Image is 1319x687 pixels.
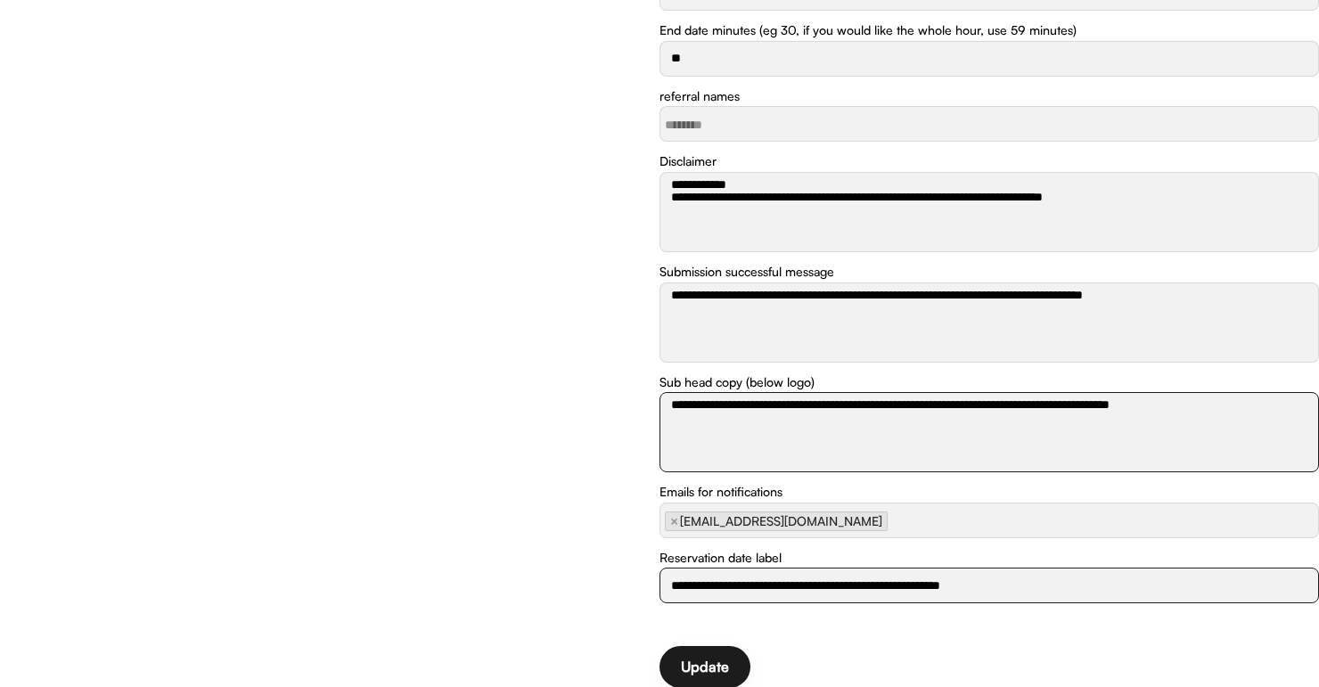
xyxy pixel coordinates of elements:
button: Update [659,646,750,687]
div: Disclaimer [659,152,717,170]
div: Submission successful message [659,263,834,281]
div: Sub head copy (below logo) [659,373,815,391]
div: End date minutes (eg 30, if you would like the whole hour, use 59 minutes) [659,21,1077,39]
li: Arti@the86.nyc [665,511,888,531]
div: referral names [659,87,740,105]
span: × [670,515,678,528]
div: Reservation date label [659,549,782,567]
div: Emails for notifications [659,483,782,501]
